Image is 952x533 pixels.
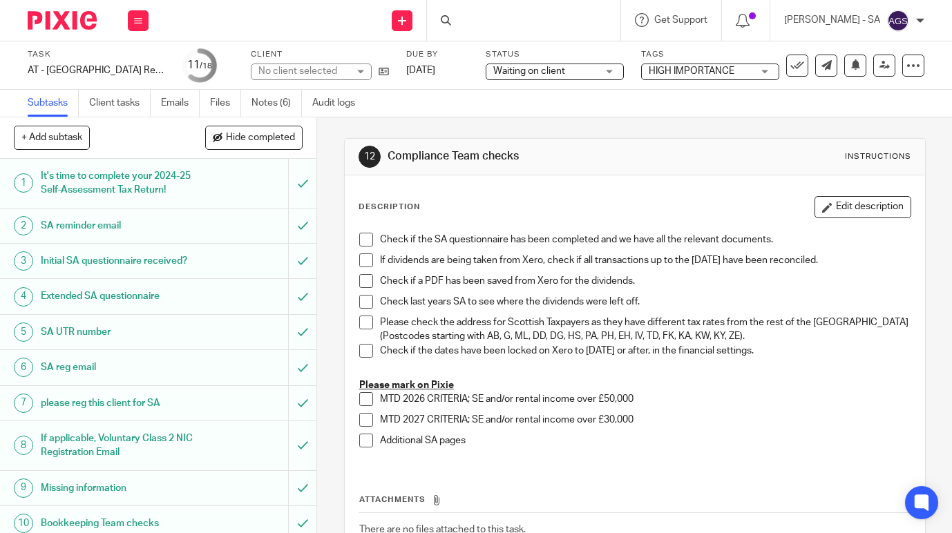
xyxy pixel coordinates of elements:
[41,215,197,236] h1: SA reminder email
[14,436,33,455] div: 8
[205,126,303,149] button: Hide completed
[359,146,381,168] div: 12
[14,322,33,342] div: 5
[41,286,197,307] h1: Extended SA questionnaire
[380,253,911,267] p: If dividends are being taken from Xero, check if all transactions up to the [DATE] have been reco...
[641,49,779,60] label: Tags
[380,413,911,427] p: MTD 2027 CRITERIA; SE and/or rental income over £30,000
[28,64,166,77] div: AT - [GEOGRAPHIC_DATA] Return - PE [DATE]
[41,357,197,378] h1: SA reg email
[14,216,33,235] div: 2
[388,149,664,164] h1: Compliance Team checks
[312,90,365,117] a: Audit logs
[654,15,707,25] span: Get Support
[161,90,200,117] a: Emails
[258,64,348,78] div: No client selected
[41,393,197,414] h1: please reg this client for SA
[380,316,911,344] p: Please check the address for Scottish Taxpayers as they have different tax rates from the rest of...
[41,251,197,271] h1: Initial SA questionnaire received?
[28,90,79,117] a: Subtasks
[784,13,880,27] p: [PERSON_NAME] - SA
[486,49,624,60] label: Status
[41,166,197,201] h1: It's time to complete your 2024-25 Self-Assessment Tax Return!
[14,287,33,307] div: 4
[380,344,911,358] p: Check if the dates have been locked on Xero to [DATE] or after, in the financial settings.
[406,49,468,60] label: Due by
[226,133,295,144] span: Hide completed
[380,274,911,288] p: Check if a PDF has been saved from Xero for the dividends.
[14,126,90,149] button: + Add subtask
[14,173,33,193] div: 1
[14,514,33,533] div: 10
[14,358,33,377] div: 6
[14,251,33,271] div: 3
[380,295,911,309] p: Check last years SA to see where the dividends were left off.
[380,434,911,447] p: Additional SA pages
[406,66,435,75] span: [DATE]
[200,62,212,70] small: /18
[28,64,166,77] div: AT - SA Return - PE 05-04-2025
[815,196,911,218] button: Edit description
[14,394,33,413] div: 7
[28,11,97,30] img: Pixie
[14,478,33,498] div: 9
[380,392,911,406] p: MTD 2026 CRITERIA; SE and/or rental income over £50,000
[41,428,197,463] h1: If applicable, Voluntary Class 2 NIC Registration Email
[845,151,911,162] div: Instructions
[28,49,166,60] label: Task
[251,90,302,117] a: Notes (6)
[493,66,565,76] span: Waiting on client
[210,90,241,117] a: Files
[359,496,426,503] span: Attachments
[380,233,911,246] p: Check if the SA questionnaire has been completed and we have all the relevant documents.
[251,49,389,60] label: Client
[649,66,734,76] span: HIGH IMPORTANCE
[359,380,454,390] u: Please mark on Pixie
[41,478,197,498] h1: Missing information
[887,10,909,32] img: svg%3E
[187,57,212,73] div: 11
[89,90,151,117] a: Client tasks
[41,322,197,342] h1: SA UTR number
[359,202,420,213] p: Description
